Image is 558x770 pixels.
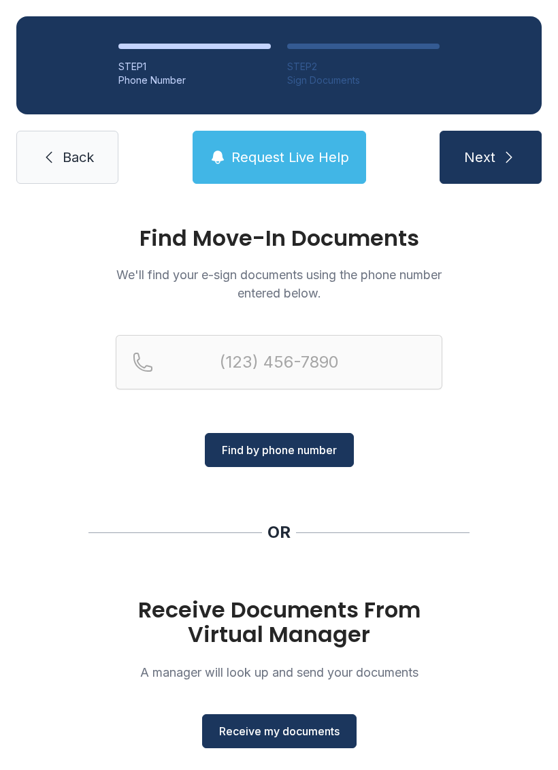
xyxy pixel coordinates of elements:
span: Receive my documents [219,723,340,739]
div: Sign Documents [287,74,440,87]
div: STEP 2 [287,60,440,74]
span: Next [464,148,495,167]
p: We'll find your e-sign documents using the phone number entered below. [116,266,442,302]
span: Find by phone number [222,442,337,458]
h1: Receive Documents From Virtual Manager [116,598,442,647]
span: Back [63,148,94,167]
span: Request Live Help [231,148,349,167]
h1: Find Move-In Documents [116,227,442,249]
div: STEP 1 [118,60,271,74]
div: Phone Number [118,74,271,87]
div: OR [267,522,291,543]
p: A manager will look up and send your documents [116,663,442,681]
input: Reservation phone number [116,335,442,389]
